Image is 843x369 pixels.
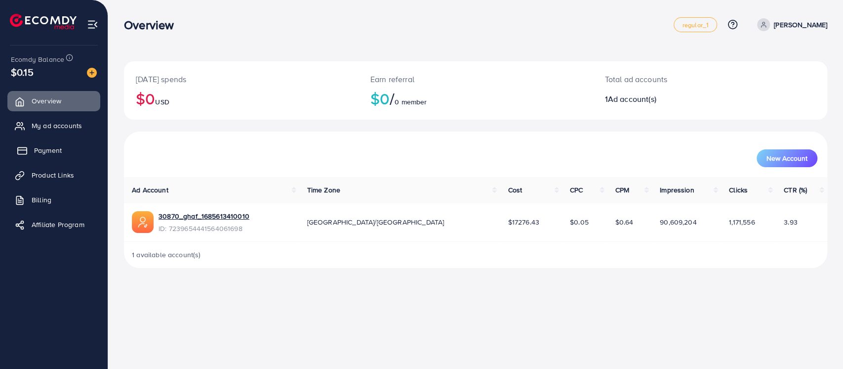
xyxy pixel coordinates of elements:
span: Ad Account [132,185,168,195]
span: Clicks [729,185,748,195]
span: New Account [766,155,807,162]
span: $0.05 [570,217,589,227]
span: 3.93 [784,217,798,227]
span: Impression [660,185,694,195]
button: New Account [757,149,817,167]
span: Overview [32,96,61,106]
a: My ad accounts [7,116,100,136]
span: Affiliate Program [32,220,84,230]
p: [PERSON_NAME] [774,19,827,31]
span: CPC [570,185,583,195]
span: Billing [32,195,51,205]
a: Payment [7,140,100,160]
span: / [390,87,395,110]
span: CTR (%) [784,185,807,195]
h2: 1 [604,94,757,104]
img: logo [10,14,77,29]
p: Total ad accounts [604,73,757,85]
span: ID: 7239654441564061698 [159,224,249,233]
span: 1,171,556 [729,217,755,227]
span: Product Links [32,170,74,180]
span: 0 member [395,97,427,107]
span: My ad accounts [32,121,82,131]
p: Earn referral [370,73,581,85]
span: 1 available account(s) [132,250,201,260]
h2: $0 [136,89,347,108]
span: $17276.43 [508,217,539,227]
span: Cost [508,185,522,195]
span: regular_1 [682,22,708,28]
a: Billing [7,190,100,210]
img: image [87,68,97,78]
a: [PERSON_NAME] [753,18,827,31]
a: regular_1 [674,17,717,32]
span: Ecomdy Balance [11,54,64,64]
a: Overview [7,91,100,111]
span: $0.64 [615,217,634,227]
span: USD [155,97,169,107]
span: [GEOGRAPHIC_DATA]/[GEOGRAPHIC_DATA] [307,217,444,227]
a: Product Links [7,165,100,185]
h2: $0 [370,89,581,108]
span: Payment [34,145,62,155]
img: ic-ads-acc.e4c84228.svg [132,211,154,233]
a: 30870_ghaf_1685613410010 [159,211,249,221]
a: Affiliate Program [7,215,100,234]
span: Ad account(s) [607,93,656,104]
iframe: Chat [801,324,836,362]
span: $0.15 [11,65,34,79]
span: CPM [615,185,629,195]
span: Time Zone [307,185,340,195]
span: 90,609,204 [660,217,697,227]
img: menu [87,19,98,30]
p: [DATE] spends [136,73,347,85]
h3: Overview [124,18,182,32]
